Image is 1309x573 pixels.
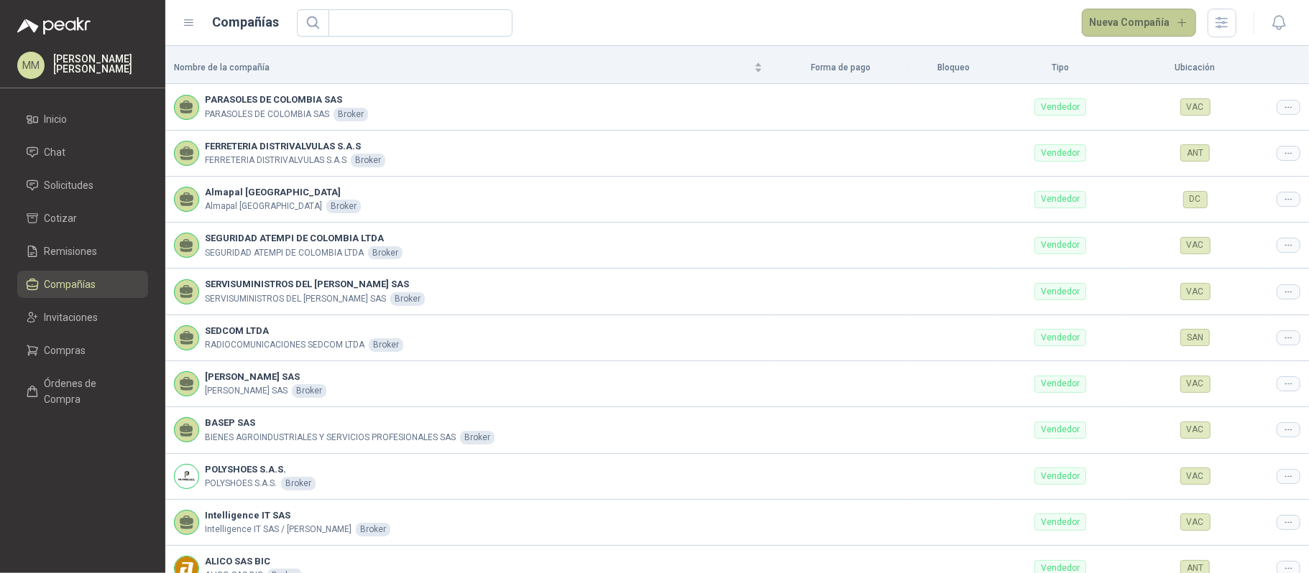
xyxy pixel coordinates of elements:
[369,338,403,352] div: Broker
[205,277,425,292] b: SERVISUMINISTROS DEL [PERSON_NAME] SAS
[1180,98,1211,116] div: VAC
[334,108,368,121] div: Broker
[281,477,316,490] div: Broker
[1034,144,1086,162] div: Vendedor
[205,292,386,306] p: SERVISUMINISTROS DEL [PERSON_NAME] SAS
[356,523,390,536] div: Broker
[205,139,385,154] b: FERRETERIA DISTRIVALVULAS S.A.S
[1034,421,1086,439] div: Vendedor
[53,54,148,74] p: [PERSON_NAME] [PERSON_NAME]
[205,370,326,384] b: [PERSON_NAME] SAS
[17,304,148,331] a: Invitaciones
[45,210,78,226] span: Cotizar
[17,52,45,79] div: MM
[1122,52,1268,84] th: Ubicación
[1034,329,1086,346] div: Vendedor
[460,431,495,444] div: Broker
[45,309,98,325] span: Invitaciones
[165,52,771,84] th: Nombre de la compañía
[1180,421,1211,439] div: VAC
[205,554,302,569] b: ALICO SAS BIC
[17,271,148,298] a: Compañías
[205,338,364,352] p: RADIOCOMUNICACIONES SEDCOM LTDA
[205,93,368,107] b: PARASOLES DE COLOMBIA SAS
[45,343,86,358] span: Compras
[205,324,403,338] b: SEDCOM LTDA
[1183,191,1208,208] div: DC
[17,172,148,199] a: Solicitudes
[205,154,346,167] p: FERRETERIA DISTRIVALVULAS S.A.S
[45,243,98,259] span: Remisiones
[205,200,322,213] p: Almapal [GEOGRAPHIC_DATA]
[1034,283,1086,300] div: Vendedor
[45,111,68,127] span: Inicio
[1034,467,1086,485] div: Vendedor
[998,52,1122,84] th: Tipo
[1180,329,1210,346] div: SAN
[351,154,385,167] div: Broker
[909,52,998,84] th: Bloqueo
[1034,376,1086,393] div: Vendedor
[17,337,148,364] a: Compras
[1180,467,1211,485] div: VAC
[1034,513,1086,531] div: Vendedor
[292,384,326,398] div: Broker
[17,238,148,265] a: Remisiones
[17,17,91,34] img: Logo peakr
[17,106,148,133] a: Inicio
[205,431,456,444] p: BIENES AGROINDUSTRIALES Y SERVICIOS PROFESIONALES SAS
[1034,237,1086,254] div: Vendedor
[205,523,352,536] p: Intelligence IT SAS / [PERSON_NAME]
[771,52,909,84] th: Forma de pago
[45,276,96,292] span: Compañías
[205,384,288,398] p: [PERSON_NAME] SAS
[45,376,134,407] span: Órdenes de Compra
[205,185,361,200] b: Almapal [GEOGRAPHIC_DATA]
[390,292,425,306] div: Broker
[213,12,280,32] h1: Compañías
[17,139,148,166] a: Chat
[45,177,94,193] span: Solicitudes
[1180,283,1211,300] div: VAC
[205,246,364,260] p: SEGURIDAD ATEMPI DE COLOMBIA LTDA
[368,246,403,260] div: Broker
[205,477,277,490] p: POLYSHOES S.A.S.
[1082,9,1197,37] button: Nueva Compañía
[1180,513,1211,531] div: VAC
[1034,98,1086,116] div: Vendedor
[17,205,148,232] a: Cotizar
[1180,376,1211,393] div: VAC
[205,462,316,477] b: POLYSHOES S.A.S.
[1180,144,1210,162] div: ANT
[17,370,148,413] a: Órdenes de Compra
[205,108,329,121] p: PARASOLES DE COLOMBIA SAS
[174,61,751,75] span: Nombre de la compañía
[205,508,390,523] b: Intelligence IT SAS
[326,200,361,213] div: Broker
[1180,237,1211,254] div: VAC
[45,144,66,160] span: Chat
[175,465,198,488] img: Company Logo
[205,416,495,430] b: BASEP SAS
[1034,191,1086,208] div: Vendedor
[205,231,403,246] b: SEGURIDAD ATEMPI DE COLOMBIA LTDA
